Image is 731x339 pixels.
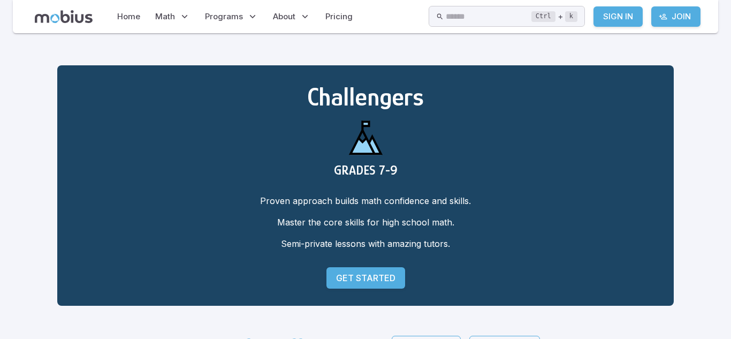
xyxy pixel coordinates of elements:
h3: GRADES 7-9 [74,163,657,177]
p: Proven approach builds math confidence and skills. [74,194,657,207]
div: + [531,10,577,23]
span: Programs [205,11,243,22]
span: About [273,11,295,22]
a: Get Started [326,267,405,289]
img: challengers icon [340,111,391,163]
p: Get Started [336,272,395,284]
a: Sign In [593,6,643,27]
p: Semi-private lessons with amazing tutors. [74,237,657,250]
a: Pricing [322,4,356,29]
span: Math [155,11,175,22]
kbd: Ctrl [531,11,555,22]
a: Home [114,4,143,29]
a: Join [651,6,700,27]
h2: Challengers [74,82,657,111]
p: Master the core skills for high school math. [74,216,657,229]
kbd: k [565,11,577,22]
